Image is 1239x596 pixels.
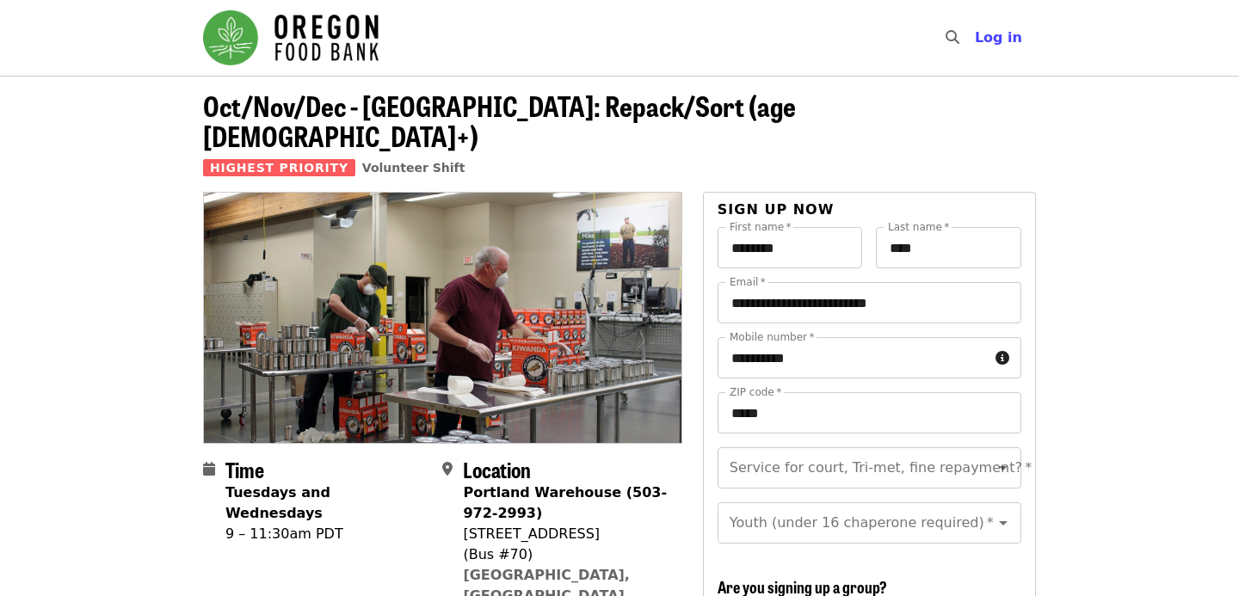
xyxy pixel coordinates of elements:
[991,511,1015,535] button: Open
[991,456,1015,480] button: Open
[730,332,814,342] label: Mobile number
[203,85,796,156] span: Oct/Nov/Dec - [GEOGRAPHIC_DATA]: Repack/Sort (age [DEMOGRAPHIC_DATA]+)
[463,524,668,544] div: [STREET_ADDRESS]
[946,29,959,46] i: search icon
[203,10,379,65] img: Oregon Food Bank - Home
[225,484,330,521] strong: Tuesdays and Wednesdays
[442,461,453,477] i: map-marker-alt icon
[730,387,781,397] label: ZIP code
[718,392,1021,433] input: ZIP code
[718,282,1021,323] input: Email
[203,461,215,477] i: calendar icon
[888,222,949,232] label: Last name
[970,17,983,58] input: Search
[463,454,531,484] span: Location
[463,484,667,521] strong: Portland Warehouse (503-972-2993)
[996,350,1009,366] i: circle-info icon
[203,159,355,176] span: Highest Priority
[876,227,1021,268] input: Last name
[730,222,792,232] label: First name
[718,337,989,378] input: Mobile number
[463,544,668,565] div: (Bus #70)
[362,161,465,175] a: Volunteer Shift
[718,227,863,268] input: First name
[225,454,264,484] span: Time
[961,21,1036,55] button: Log in
[204,193,681,442] img: Oct/Nov/Dec - Portland: Repack/Sort (age 16+) organized by Oregon Food Bank
[730,277,766,287] label: Email
[225,524,428,544] div: 9 – 11:30am PDT
[718,201,835,218] span: Sign up now
[975,29,1022,46] span: Log in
